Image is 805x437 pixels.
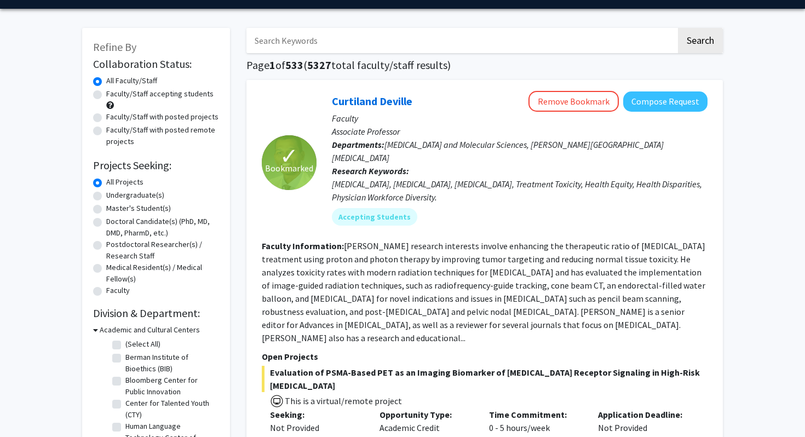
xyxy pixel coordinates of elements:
div: Not Provided [270,421,363,434]
span: [MEDICAL_DATA] and Molecular Sciences, [PERSON_NAME][GEOGRAPHIC_DATA][MEDICAL_DATA] [332,139,664,163]
fg-read-more: [PERSON_NAME] research interests involve enhancing the therapeutic ratio of [MEDICAL_DATA] treatm... [262,240,705,343]
span: ✓ [280,151,298,162]
p: Associate Professor [332,125,708,138]
span: Bookmarked [265,162,313,175]
label: Center for Talented Youth (CTY) [125,398,216,421]
h2: Projects Seeking: [93,159,219,172]
div: Not Provided [590,408,699,434]
div: [MEDICAL_DATA], [MEDICAL_DATA], [MEDICAL_DATA], Treatment Toxicity, Health Equity, Health Dispari... [332,177,708,204]
label: Medical Resident(s) / Medical Fellow(s) [106,262,219,285]
span: Evaluation of PSMA-Based PET as an Imaging Biomarker of [MEDICAL_DATA] Receptor Signaling in High... [262,366,708,392]
p: Faculty [332,112,708,125]
label: All Faculty/Staff [106,75,157,87]
button: Search [678,28,723,53]
label: Faculty [106,285,130,296]
p: Open Projects [262,350,708,363]
h2: Collaboration Status: [93,58,219,71]
button: Compose Request to Curtiland Deville [623,91,708,112]
div: 0 - 5 hours/week [481,408,590,434]
b: Departments: [332,139,384,150]
p: Opportunity Type: [380,408,473,421]
span: 1 [269,58,275,72]
label: All Projects [106,176,143,188]
a: Curtiland Deville [332,94,412,108]
input: Search Keywords [246,28,676,53]
span: This is a virtual/remote project [284,395,402,406]
p: Time Commitment: [489,408,582,421]
label: Doctoral Candidate(s) (PhD, MD, DMD, PharmD, etc.) [106,216,219,239]
h3: Academic and Cultural Centers [100,324,200,336]
p: Application Deadline: [598,408,691,421]
b: Faculty Information: [262,240,344,251]
label: (Select All) [125,338,160,350]
label: Bloomberg Center for Public Innovation [125,375,216,398]
span: 533 [285,58,303,72]
label: Faculty/Staff accepting students [106,88,214,100]
label: Postdoctoral Researcher(s) / Research Staff [106,239,219,262]
label: Undergraduate(s) [106,189,164,201]
h2: Division & Department: [93,307,219,320]
span: 5327 [307,58,331,72]
span: Refine By [93,40,136,54]
div: Academic Credit [371,408,481,434]
label: Berman Institute of Bioethics (BIB) [125,352,216,375]
label: Faculty/Staff with posted projects [106,111,219,123]
p: Seeking: [270,408,363,421]
label: Master's Student(s) [106,203,171,214]
iframe: Chat [8,388,47,429]
h1: Page of ( total faculty/staff results) [246,59,723,72]
mat-chip: Accepting Students [332,208,417,226]
button: Remove Bookmark [528,91,619,112]
label: Faculty/Staff with posted remote projects [106,124,219,147]
b: Research Keywords: [332,165,409,176]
